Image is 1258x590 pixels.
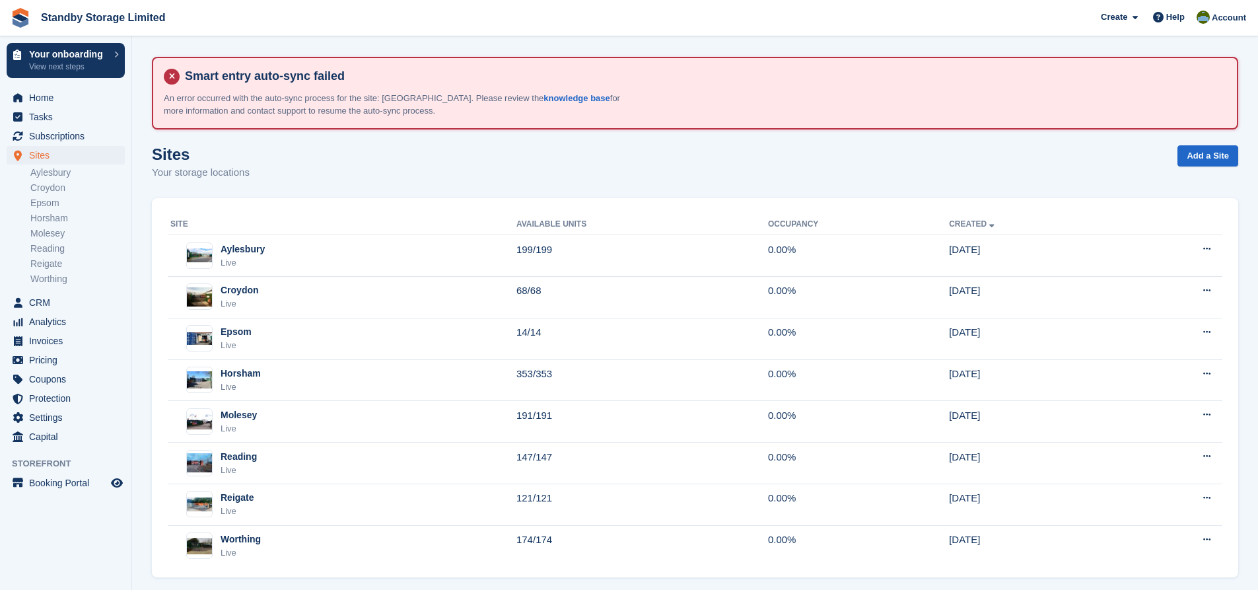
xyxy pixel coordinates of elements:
a: Aylesbury [30,166,125,179]
td: [DATE] [949,525,1122,566]
img: Image of Epsom site [187,332,212,345]
a: Worthing [30,273,125,285]
a: Croydon [30,182,125,194]
a: Your onboarding View next steps [7,43,125,78]
img: Image of Aylesbury site [187,248,212,262]
p: View next steps [29,61,108,73]
span: Pricing [29,351,108,369]
th: Site [168,214,516,235]
a: menu [7,293,125,312]
div: Molesey [221,408,257,422]
span: Protection [29,389,108,408]
span: Invoices [29,332,108,350]
h1: Sites [152,145,250,163]
td: 147/147 [516,443,768,484]
a: menu [7,89,125,107]
img: Image of Molesey site [187,414,212,430]
td: 191/191 [516,401,768,443]
span: Analytics [29,313,108,331]
td: [DATE] [949,401,1122,443]
a: menu [7,474,125,492]
a: Reigate [30,258,125,270]
td: 0.00% [768,484,949,525]
div: Epsom [221,325,252,339]
span: Create [1101,11,1127,24]
td: [DATE] [949,318,1122,359]
div: Live [221,546,261,560]
td: 174/174 [516,525,768,566]
a: menu [7,370,125,388]
span: Storefront [12,457,131,470]
td: [DATE] [949,276,1122,318]
td: [DATE] [949,443,1122,484]
td: 121/121 [516,484,768,525]
a: menu [7,389,125,408]
img: Aaron Winter [1197,11,1210,24]
td: 0.00% [768,401,949,443]
div: Live [221,464,257,477]
td: 68/68 [516,276,768,318]
span: Account [1212,11,1246,24]
span: Coupons [29,370,108,388]
span: Settings [29,408,108,427]
img: Image of Horsham site [187,371,212,388]
div: Live [221,422,257,435]
div: Live [221,381,261,394]
td: 14/14 [516,318,768,359]
p: An error occurred with the auto-sync process for the site: [GEOGRAPHIC_DATA]. Please review the f... [164,92,626,118]
div: Reigate [221,491,254,505]
td: 0.00% [768,443,949,484]
td: 0.00% [768,276,949,318]
th: Occupancy [768,214,949,235]
a: menu [7,108,125,126]
img: stora-icon-8386f47178a22dfd0bd8f6a31ec36ba5ce8667c1dd55bd0f319d3a0aa187defe.svg [11,8,30,28]
p: Your storage locations [152,165,250,180]
a: knowledge base [543,93,610,103]
a: menu [7,127,125,145]
span: Tasks [29,108,108,126]
span: Subscriptions [29,127,108,145]
a: menu [7,332,125,350]
span: Help [1166,11,1185,24]
a: menu [7,313,125,331]
div: Croydon [221,283,259,297]
div: Live [221,297,259,311]
span: Capital [29,427,108,446]
a: Preview store [109,475,125,491]
div: Reading [221,450,257,464]
h4: Smart entry auto-sync failed [180,69,1226,84]
td: [DATE] [949,484,1122,525]
td: 0.00% [768,359,949,401]
td: 0.00% [768,318,949,359]
img: Image of Reading site [187,453,212,472]
a: Horsham [30,212,125,225]
span: Home [29,89,108,107]
td: 199/199 [516,235,768,277]
td: [DATE] [949,235,1122,277]
div: Live [221,339,252,352]
p: Your onboarding [29,50,108,59]
td: 353/353 [516,359,768,401]
td: 0.00% [768,235,949,277]
div: Aylesbury [221,242,265,256]
a: Reading [30,242,125,255]
a: Epsom [30,197,125,209]
a: menu [7,408,125,427]
a: menu [7,351,125,369]
th: Available Units [516,214,768,235]
img: Image of Reigate site [187,498,212,512]
span: Booking Portal [29,474,108,492]
a: Standby Storage Limited [36,7,170,28]
div: Horsham [221,367,261,381]
div: Worthing [221,533,261,546]
div: Live [221,256,265,270]
a: menu [7,146,125,165]
img: Image of Croydon site [187,287,212,307]
a: Add a Site [1177,145,1238,167]
div: Live [221,505,254,518]
td: 0.00% [768,525,949,566]
a: Created [949,219,997,229]
img: Image of Worthing site [187,538,212,554]
a: menu [7,427,125,446]
span: CRM [29,293,108,312]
